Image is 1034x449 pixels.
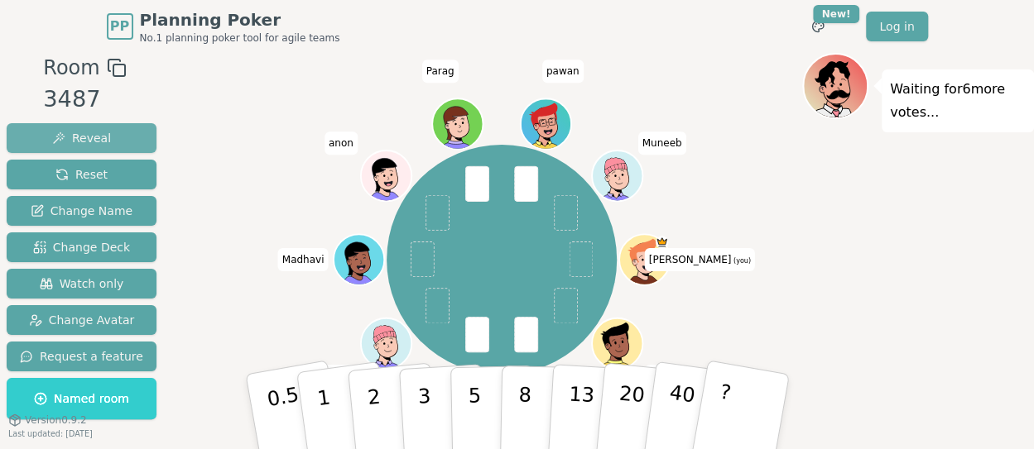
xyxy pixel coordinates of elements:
[731,257,751,265] span: (you)
[7,305,156,335] button: Change Avatar
[140,8,340,31] span: Planning Poker
[29,312,135,328] span: Change Avatar
[25,413,87,427] span: Version 0.9.2
[542,60,584,83] span: Click to change your name
[866,12,927,41] a: Log in
[637,131,685,155] span: Click to change your name
[620,236,667,284] button: Click to change your avatar
[43,83,126,117] div: 3487
[43,53,99,83] span: Room
[7,342,156,371] button: Request a feature
[7,160,156,189] button: Reset
[803,12,833,41] button: New!
[7,378,156,419] button: Named room
[7,196,156,226] button: Change Name
[7,232,156,262] button: Change Deck
[278,248,329,271] span: Click to change your name
[140,31,340,45] span: No.1 planning poker tool for agile teams
[55,166,108,183] span: Reset
[20,348,143,365] span: Request a feature
[33,239,130,256] span: Change Deck
[890,78,1026,124] p: Waiting for 6 more votes...
[31,203,132,219] span: Change Name
[52,130,111,146] span: Reveal
[325,131,358,155] span: Click to change your name
[813,5,860,23] div: New!
[7,123,156,153] button: Reveal
[7,269,156,299] button: Watch only
[40,275,124,292] span: Watch only
[324,365,358,388] span: Click to change your name
[110,17,129,36] span: PP
[8,429,93,438] span: Last updated: [DATE]
[107,8,340,45] a: PPPlanning PokerNo.1 planning poker tool for agile teams
[422,60,459,83] span: Click to change your name
[34,390,129,407] span: Named room
[645,248,755,271] span: Click to change your name
[8,413,87,427] button: Version0.9.2
[656,236,668,248] span: Sarah is the host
